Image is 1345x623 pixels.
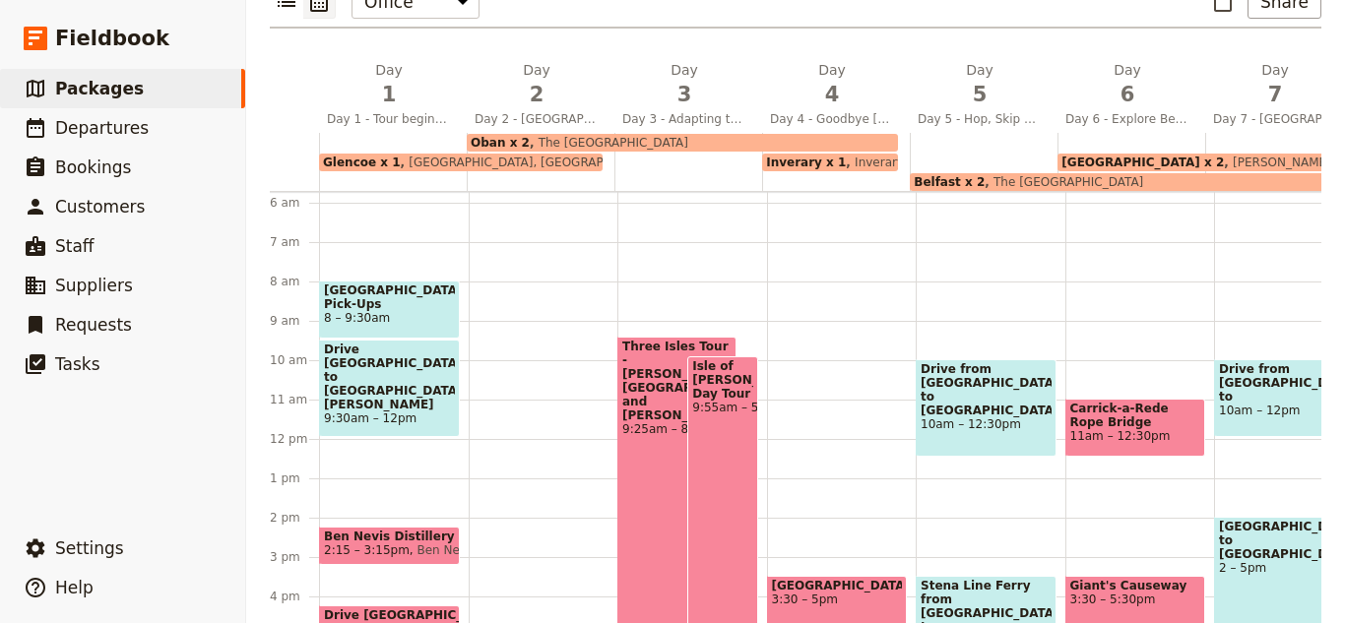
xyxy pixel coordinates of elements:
h2: Day [918,60,1042,109]
span: Suppliers [55,276,133,295]
span: 10am – 12:30pm [921,417,1052,431]
span: [GEOGRAPHIC_DATA] x 2 [1061,156,1224,169]
span: Drive [GEOGRAPHIC_DATA] to [GEOGRAPHIC_DATA][PERSON_NAME] [324,343,455,411]
span: Belfast x 2 [914,175,985,189]
div: 7 am [270,234,319,250]
div: 10 am [270,352,319,368]
span: 2:15 – 3:15pm [324,543,410,557]
div: Carrick-a-Rede Rope Bridge11am – 12:30pm [1065,399,1206,457]
span: 6 [1065,80,1189,109]
span: Staff [55,236,95,256]
span: 1 [327,80,451,109]
span: Oban x 2 [471,136,530,150]
h2: Day [327,60,451,109]
span: 8 – 9:30am [324,311,455,325]
h2: Day [475,60,599,109]
div: Belfast x 2The [GEOGRAPHIC_DATA] [910,173,1341,191]
span: Day 4 - Goodbye [PERSON_NAME], Hello Inveraray [762,111,902,127]
span: 9:25am – 8:30pm [622,422,732,436]
span: Ben Nevis Distillery [324,530,455,543]
span: 7 [1213,80,1337,109]
div: Ben Nevis Distillery2:15 – 3:15pmBen Nevis Distillery [319,527,460,565]
span: 3 [622,80,746,109]
span: Packages [55,79,144,98]
span: Three Isles Tour - [PERSON_NAME][GEOGRAPHIC_DATA] and [PERSON_NAME] [622,340,732,422]
span: 9:30am – 12pm [324,411,455,425]
button: Day5Day 5 - Hop, Skip and Jump Over the Irish Sea to [GEOGRAPHIC_DATA] [910,60,1057,133]
button: Day6Day 6 - Explore Belfast Day [1057,60,1205,133]
div: Oban x 2The [GEOGRAPHIC_DATA] [467,134,898,152]
div: 1 pm [270,470,319,486]
button: Day1Day 1 - Tour begins! [GEOGRAPHIC_DATA] Pick-Ups and [GEOGRAPHIC_DATA] [319,60,467,133]
span: Day 7 - [GEOGRAPHIC_DATA] - [GEOGRAPHIC_DATA] [1205,111,1345,127]
div: 4 pm [270,589,319,604]
span: Giant's Causeway [1070,579,1201,592]
div: Glencoe x 1[GEOGRAPHIC_DATA], [GEOGRAPHIC_DATA][PERSON_NAME] [319,154,603,171]
span: [GEOGRAPHIC_DATA], [GEOGRAPHIC_DATA][PERSON_NAME] [401,156,763,169]
span: Fieldbook [55,24,169,53]
span: Glencoe x 1 [323,156,401,169]
span: Day 1 - Tour begins! [GEOGRAPHIC_DATA] Pick-Ups and [GEOGRAPHIC_DATA] [319,111,459,127]
span: Drive [GEOGRAPHIC_DATA][PERSON_NAME] to [GEOGRAPHIC_DATA] [324,608,455,622]
span: 2 [475,80,599,109]
button: Day3Day 3 - Adapting to Island Life [614,60,762,133]
h2: Day [1065,60,1189,109]
span: Departures [55,118,149,138]
span: 3:30 – 5pm [772,592,903,606]
span: Day 6 - Explore Belfast Day [1057,111,1197,127]
div: 8 am [270,274,319,289]
div: Drive from [GEOGRAPHIC_DATA] to [GEOGRAPHIC_DATA]10am – 12:30pm [916,359,1057,457]
div: Inverary x 1Inverary Inn [762,154,898,171]
span: Day 3 - Adapting to Island Life [614,111,754,127]
span: 3:30 – 5:30pm [1070,592,1201,606]
div: Drive [GEOGRAPHIC_DATA] to [GEOGRAPHIC_DATA][PERSON_NAME]9:30am – 12pm [319,340,460,437]
span: Settings [55,538,124,558]
span: Customers [55,197,145,217]
span: Isle of [PERSON_NAME] Day Tour [692,359,752,401]
button: Day4Day 4 - Goodbye [PERSON_NAME], Hello Inveraray [762,60,910,133]
h2: Day [1213,60,1337,109]
span: [GEOGRAPHIC_DATA] Pick-Ups [324,283,455,311]
h2: Day [622,60,746,109]
div: [GEOGRAPHIC_DATA] Pick-Ups8 – 9:30am [319,280,460,339]
div: 11 am [270,392,319,407]
span: 9:55am – 5:05pm [692,401,752,414]
span: Drive from [GEOGRAPHIC_DATA] to [GEOGRAPHIC_DATA] [921,362,1052,417]
h2: Day [770,60,894,109]
span: Carrick-a-Rede Rope Bridge [1070,402,1201,429]
span: Inverary x 1 [766,156,846,169]
span: [GEOGRAPHIC_DATA] [772,579,903,592]
span: Help [55,578,94,597]
span: Bookings [55,157,131,177]
div: 9 am [270,313,319,329]
div: 3 pm [270,549,319,565]
span: Day 5 - Hop, Skip and Jump Over the Irish Sea to [GEOGRAPHIC_DATA] [910,111,1050,127]
div: 2 pm [270,510,319,526]
span: 11am – 12:30pm [1070,429,1201,443]
span: Day 2 - [GEOGRAPHIC_DATA][PERSON_NAME] to Oban [467,111,607,127]
span: 5 [918,80,1042,109]
span: Ben Nevis Distillery [410,543,533,557]
div: 6 am [270,195,319,211]
span: The [GEOGRAPHIC_DATA] [530,136,688,150]
span: 4 [770,80,894,109]
div: 12 pm [270,431,319,447]
button: Day2Day 2 - [GEOGRAPHIC_DATA][PERSON_NAME] to Oban [467,60,614,133]
span: Requests [55,315,132,335]
span: Inverary Inn [846,156,926,169]
span: Tasks [55,354,100,374]
span: The [GEOGRAPHIC_DATA] [985,175,1143,189]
